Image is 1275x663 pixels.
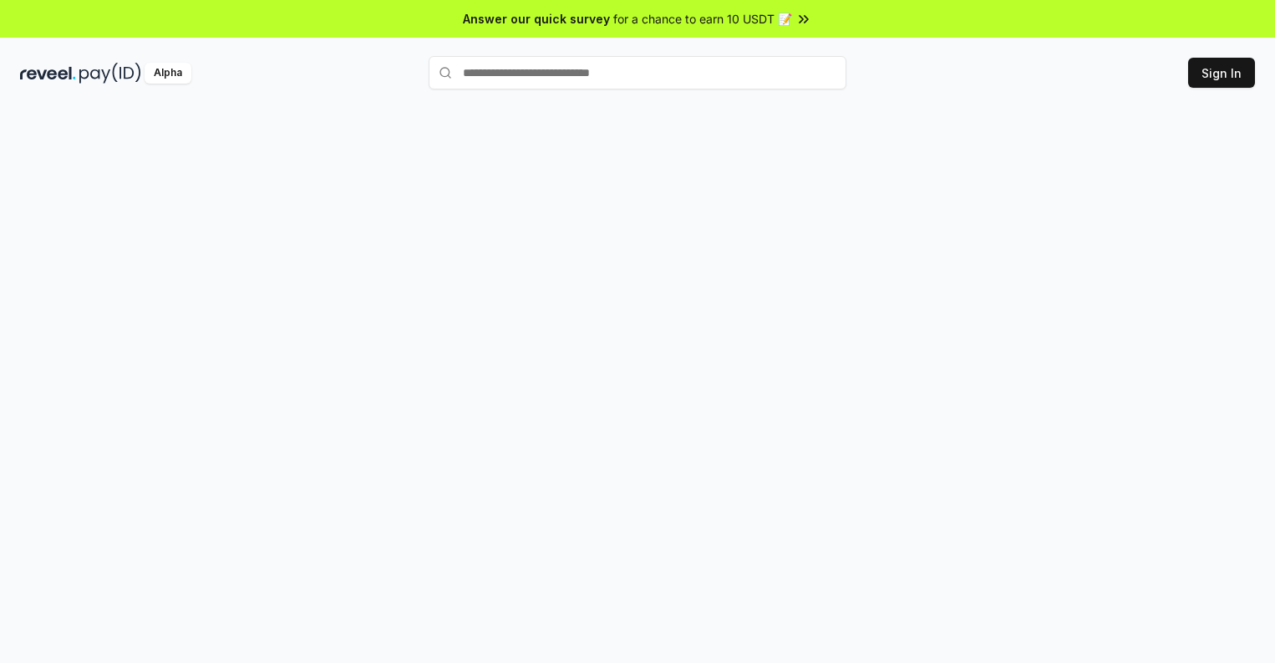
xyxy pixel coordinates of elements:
[79,63,141,84] img: pay_id
[1188,58,1255,88] button: Sign In
[613,10,792,28] span: for a chance to earn 10 USDT 📝
[145,63,191,84] div: Alpha
[20,63,76,84] img: reveel_dark
[463,10,610,28] span: Answer our quick survey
